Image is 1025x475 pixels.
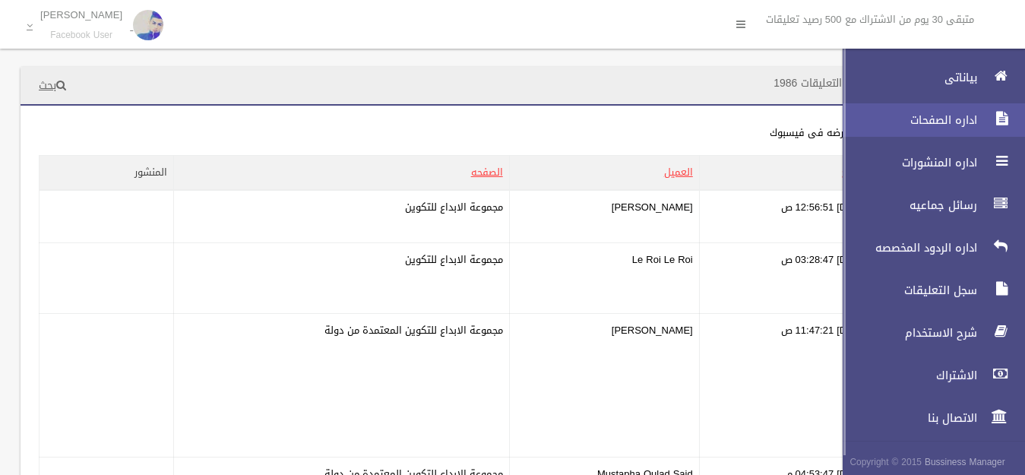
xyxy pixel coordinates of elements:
[40,9,122,21] p: [PERSON_NAME]
[174,314,509,458] td: مجموعة الابداع للتكوين المعتمدة من دولة
[773,73,862,93] text: عدد التعليقات 1986
[33,72,72,100] a: بحث
[509,314,699,458] td: [PERSON_NAME]
[830,155,982,170] span: اداره المنشورات
[830,70,982,85] span: بياناتى
[509,243,699,314] td: Le Roi Le Roi
[830,240,982,255] span: اداره الردود المخصصه
[40,30,122,41] small: Facebook User
[830,359,1025,392] a: الاشتراك
[830,325,982,340] span: شرح الاستخدام
[830,103,1025,137] a: اداره الصفحات
[830,401,1025,435] a: الاتصال بنا
[830,368,982,383] span: الاشتراك
[830,274,1025,307] a: سجل التعليقات
[40,156,174,191] th: المنشور
[830,410,982,426] span: الاتصال بنا
[830,188,1025,222] a: رسائل جماعيه
[830,112,982,128] span: اداره الصفحات
[830,146,1025,179] a: اداره المنشورات
[174,243,509,314] td: مجموعة الابداع للتكوين
[830,283,982,298] span: سجل التعليقات
[699,190,874,243] td: [DATE] 12:56:51 ص
[849,454,922,470] span: Copyright © 2015
[830,316,1025,350] a: شرح الاستخدام
[39,124,938,142] div: اضغط على التعليق لعرضه فى فيسبوك
[509,190,699,243] td: [PERSON_NAME]
[699,243,874,314] td: [DATE] 03:28:47 ص
[755,68,956,98] header: سجل التعليقات -
[174,190,509,243] td: مجموعة الابداع للتكوين
[471,163,503,182] a: الصفحه
[830,198,982,213] span: رسائل جماعيه
[699,314,874,458] td: [DATE] 11:47:21 ص
[830,231,1025,264] a: اداره الردود المخصصه
[925,454,1005,470] strong: Bussiness Manager
[830,61,1025,94] a: بياناتى
[664,163,693,182] a: العميل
